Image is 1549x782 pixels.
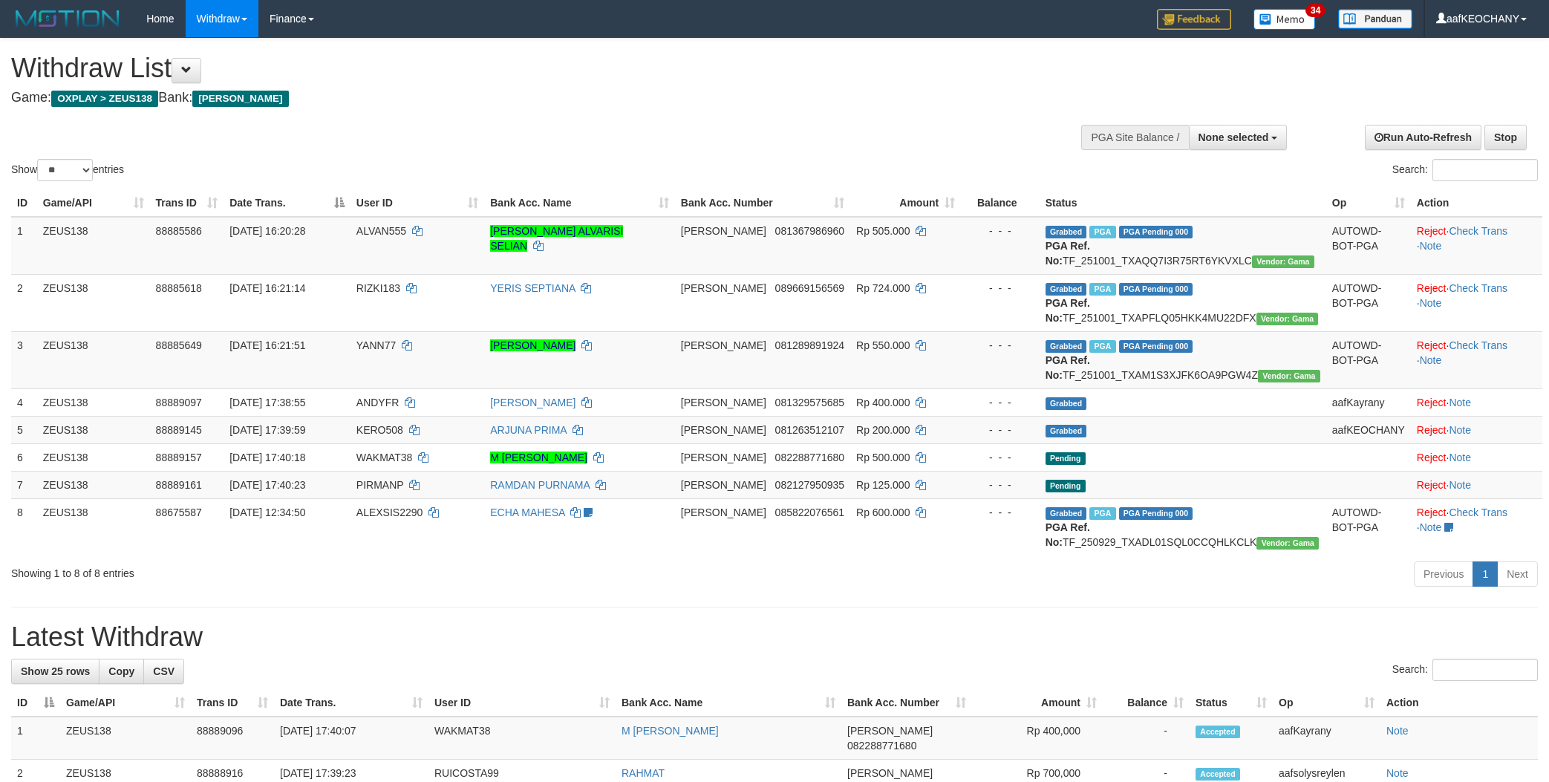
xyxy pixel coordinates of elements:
td: ZEUS138 [37,331,150,388]
td: WAKMAT38 [428,717,616,760]
a: Note [1420,297,1442,309]
span: Rp 200.000 [856,424,910,436]
a: Note [1386,725,1409,737]
td: AUTOWD-BOT-PGA [1326,217,1411,275]
span: KERO508 [356,424,403,436]
td: aafKayrany [1273,717,1380,760]
span: Rp 724.000 [856,282,910,294]
span: Marked by aafpengsreynich [1089,507,1115,520]
td: [DATE] 17:40:07 [274,717,428,760]
span: OXPLAY > ZEUS138 [51,91,158,107]
a: RAHMAT [622,767,665,779]
img: Button%20Memo.svg [1253,9,1316,30]
th: Amount: activate to sort column ascending [972,689,1103,717]
a: Stop [1484,125,1527,150]
th: ID: activate to sort column descending [11,689,60,717]
a: Show 25 rows [11,659,100,684]
td: ZEUS138 [37,498,150,555]
th: Op: activate to sort column ascending [1273,689,1380,717]
span: Marked by aafanarl [1089,226,1115,238]
span: [DATE] 16:21:51 [229,339,305,351]
span: Copy 089669156569 to clipboard [775,282,844,294]
span: WAKMAT38 [356,452,412,463]
td: · [1411,443,1542,471]
th: ID [11,189,37,217]
td: 4 [11,388,37,416]
span: 88889097 [156,397,202,408]
span: Grabbed [1046,507,1087,520]
span: [DATE] 17:40:23 [229,479,305,491]
span: [DATE] 17:38:55 [229,397,305,408]
a: Note [1449,452,1471,463]
td: 88889096 [191,717,274,760]
span: Rp 600.000 [856,506,910,518]
span: [PERSON_NAME] [681,225,766,237]
span: ALVAN555 [356,225,406,237]
td: · · [1411,217,1542,275]
a: [PERSON_NAME] [490,397,575,408]
span: 88889157 [156,452,202,463]
label: Search: [1392,159,1538,181]
td: 3 [11,331,37,388]
span: PGA Pending [1119,507,1193,520]
a: Note [1449,397,1471,408]
span: [PERSON_NAME] [681,452,766,463]
span: Copy [108,665,134,677]
h1: Withdraw List [11,53,1018,83]
td: Rp 400,000 [972,717,1103,760]
span: [PERSON_NAME] [681,339,766,351]
td: · · [1411,274,1542,331]
div: - - - [967,478,1033,492]
a: Note [1420,240,1442,252]
div: - - - [967,281,1033,296]
th: Game/API: activate to sort column ascending [60,689,191,717]
a: Run Auto-Refresh [1365,125,1481,150]
img: Feedback.jpg [1157,9,1231,30]
span: Rp 505.000 [856,225,910,237]
div: - - - [967,505,1033,520]
a: Check Trans [1449,506,1507,518]
span: [PERSON_NAME] [681,424,766,436]
a: Reject [1417,479,1447,491]
span: CSV [153,665,175,677]
span: Rp 125.000 [856,479,910,491]
div: Showing 1 to 8 of 8 entries [11,560,634,581]
td: AUTOWD-BOT-PGA [1326,274,1411,331]
span: [PERSON_NAME] [681,397,766,408]
span: PGA Pending [1119,340,1193,353]
a: Note [1449,479,1471,491]
span: Pending [1046,480,1086,492]
span: ALEXSIS2290 [356,506,423,518]
th: Balance [961,189,1039,217]
a: Previous [1414,561,1473,587]
span: [DATE] 12:34:50 [229,506,305,518]
span: 88675587 [156,506,202,518]
span: Copy 081329575685 to clipboard [775,397,844,408]
span: [PERSON_NAME] [847,725,933,737]
div: - - - [967,450,1033,465]
th: Action [1411,189,1542,217]
a: Check Trans [1449,225,1507,237]
a: Check Trans [1449,339,1507,351]
select: Showentries [37,159,93,181]
a: Copy [99,659,144,684]
span: RIZKI183 [356,282,400,294]
a: M [PERSON_NAME] [490,452,587,463]
span: Rp 400.000 [856,397,910,408]
div: - - - [967,224,1033,238]
img: MOTION_logo.png [11,7,124,30]
input: Search: [1432,659,1538,681]
span: [DATE] 16:20:28 [229,225,305,237]
a: ARJUNA PRIMA [490,424,567,436]
td: AUTOWD-BOT-PGA [1326,331,1411,388]
span: Copy 081263512107 to clipboard [775,424,844,436]
td: · [1411,416,1542,443]
b: PGA Ref. No: [1046,240,1090,267]
a: Note [1449,424,1471,436]
span: PIRMANP [356,479,404,491]
th: Bank Acc. Name: activate to sort column ascending [616,689,841,717]
th: Game/API: activate to sort column ascending [37,189,150,217]
td: 5 [11,416,37,443]
a: [PERSON_NAME] [490,339,575,351]
span: ANDYFR [356,397,400,408]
